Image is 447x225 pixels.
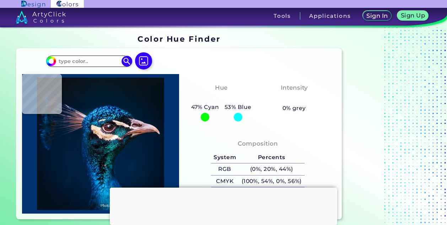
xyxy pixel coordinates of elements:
[363,11,391,20] a: Sign In
[122,56,132,67] img: icon search
[56,57,122,66] input: type color..
[279,94,309,103] h3: Vibrant
[188,103,222,112] h5: 47% Cyan
[16,11,66,23] img: logo_artyclick_colors_white.svg
[238,138,278,149] h4: Composition
[21,1,45,7] img: ArtyClick Design logo
[345,32,433,222] iframe: Advertisement
[222,103,254,112] h5: 53% Blue
[274,13,291,19] h3: Tools
[309,13,351,19] h3: Applications
[281,83,308,93] h4: Intensity
[239,163,305,175] h5: (0%, 20%, 44%)
[215,83,227,93] h4: Hue
[26,78,176,210] img: img_pavlin.jpg
[201,94,241,103] h3: Cyan-Blue
[110,188,337,223] iframe: Advertisement
[282,104,306,113] h5: 0% grey
[138,33,220,44] h1: Color Hue Finder
[239,176,305,187] h5: (100%, 54%, 0%, 56%)
[398,11,427,20] a: Sign Up
[211,163,239,175] h5: RGB
[211,176,239,187] h5: CMYK
[135,52,152,69] img: icon picture
[367,13,387,19] h5: Sign In
[402,13,424,18] h5: Sign Up
[239,152,305,163] h5: Percents
[211,152,239,163] h5: System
